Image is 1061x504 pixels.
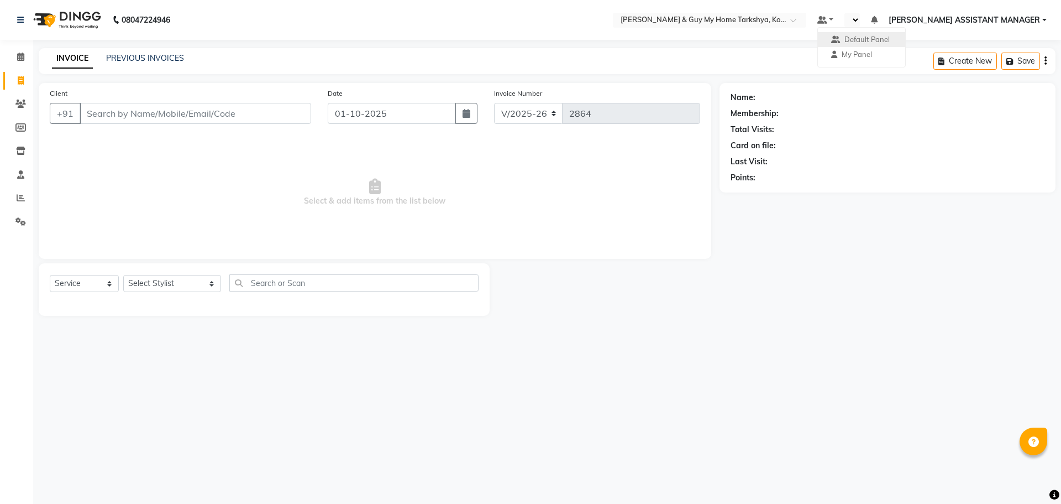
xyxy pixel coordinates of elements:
[731,156,768,168] div: Last Visit:
[50,103,81,124] button: +91
[731,172,755,184] div: Points:
[80,103,311,124] input: Search by Name/Mobile/Email/Code
[229,274,479,292] input: Search or Scan
[328,89,343,98] label: Date
[122,4,170,35] b: 08047224946
[1001,53,1040,70] button: Save
[842,50,872,59] span: My Panel
[731,140,776,152] div: Card on file:
[731,124,774,136] div: Total Visits:
[889,14,1040,26] span: [PERSON_NAME] ASSISTANT MANAGER
[50,137,700,248] span: Select & add items from the list below
[731,92,755,103] div: Name:
[844,35,890,44] span: Default Panel
[106,53,184,63] a: PREVIOUS INVOICES
[731,108,779,119] div: Membership:
[494,89,542,98] label: Invoice Number
[933,53,997,70] button: Create New
[50,89,67,98] label: Client
[52,49,93,69] a: INVOICE
[28,4,104,35] img: logo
